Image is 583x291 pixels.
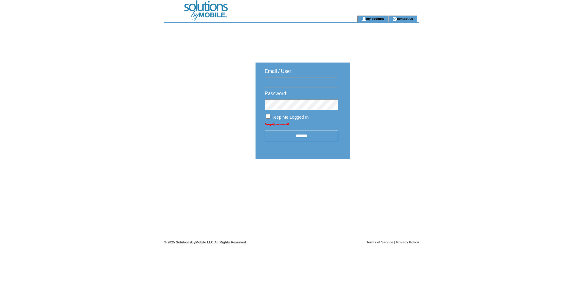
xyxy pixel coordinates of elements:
[164,240,246,244] span: © 2025 SolutionsByMobile LLC All Rights Reserved
[368,174,398,182] img: transparent.png;jsessionid=C2E30A9246A9A5600317000052C947B9
[397,16,413,20] a: contact us
[396,240,419,244] a: Privacy Policy
[367,240,393,244] a: Terms of Service
[265,69,293,74] span: Email / User:
[392,16,397,21] img: contact_us_icon.gif;jsessionid=C2E30A9246A9A5600317000052C947B9
[394,240,395,244] span: |
[362,16,366,21] img: account_icon.gif;jsessionid=C2E30A9246A9A5600317000052C947B9
[366,16,384,20] a: my account
[265,123,289,126] a: Forgot password?
[265,91,288,96] span: Password:
[271,115,309,120] span: Keep Me Logged In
